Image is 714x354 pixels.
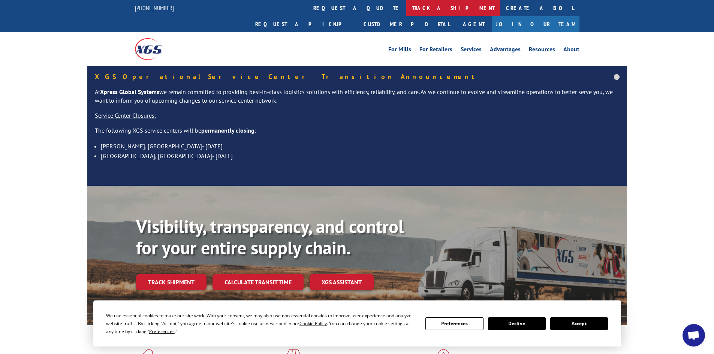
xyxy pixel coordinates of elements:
li: [GEOGRAPHIC_DATA], [GEOGRAPHIC_DATA]- [DATE] [101,151,620,161]
a: Join Our Team [492,16,579,32]
b: Visibility, transparency, and control for your entire supply chain. [136,215,404,260]
a: Advantages [490,46,521,55]
a: Track shipment [136,274,207,290]
button: Preferences [425,317,483,330]
a: Resources [529,46,555,55]
a: Services [461,46,482,55]
a: Calculate transit time [213,274,304,290]
p: At we remain committed to providing best-in-class logistics solutions with efficiency, reliabilit... [95,88,620,112]
a: XGS ASSISTANT [310,274,374,290]
a: For Mills [388,46,411,55]
a: About [563,46,579,55]
div: We use essential cookies to make our site work. With your consent, we may also use non-essential ... [106,312,416,335]
a: Request a pickup [250,16,358,32]
a: [PHONE_NUMBER] [135,4,174,12]
strong: permanently closing [201,127,254,134]
li: [PERSON_NAME], [GEOGRAPHIC_DATA]- [DATE] [101,141,620,151]
p: The following XGS service centers will be : [95,126,620,141]
a: Open chat [683,324,705,347]
button: Decline [488,317,546,330]
span: Preferences [149,328,175,335]
a: Customer Portal [358,16,455,32]
button: Accept [550,317,608,330]
h5: XGS Operational Service Center Transition Announcement [95,73,620,80]
strong: Xpress Global Systems [100,88,159,96]
span: Cookie Policy [299,320,327,327]
a: For Retailers [419,46,452,55]
div: Cookie Consent Prompt [93,300,621,347]
u: Service Center Closures: [95,112,156,119]
a: Agent [455,16,492,32]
